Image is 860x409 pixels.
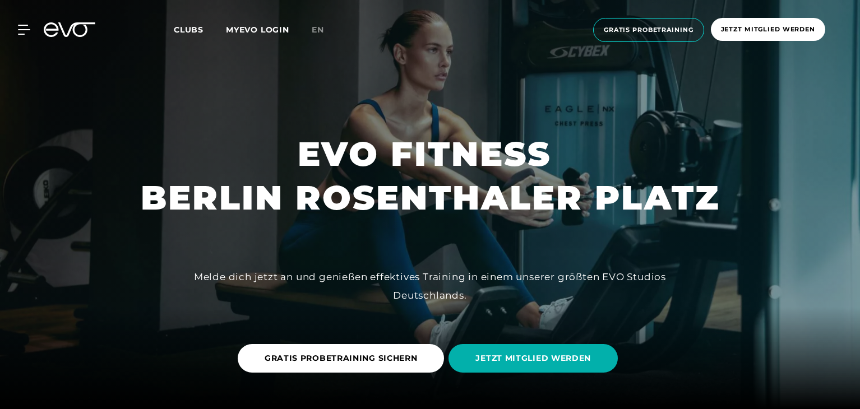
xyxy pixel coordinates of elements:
a: GRATIS PROBETRAINING SICHERN [238,336,449,381]
span: Gratis Probetraining [604,25,693,35]
a: JETZT MITGLIED WERDEN [449,336,622,381]
a: en [312,24,337,36]
div: Melde dich jetzt an und genießen effektives Training in einem unserer größten EVO Studios Deutsch... [178,268,682,304]
a: Jetzt Mitglied werden [708,18,829,42]
a: Gratis Probetraining [590,18,708,42]
span: GRATIS PROBETRAINING SICHERN [265,352,418,364]
span: JETZT MITGLIED WERDEN [475,352,591,364]
a: MYEVO LOGIN [226,25,289,35]
span: Jetzt Mitglied werden [721,25,815,34]
span: Clubs [174,25,204,35]
h1: EVO FITNESS BERLIN ROSENTHALER PLATZ [141,132,720,220]
a: Clubs [174,24,226,35]
span: en [312,25,324,35]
